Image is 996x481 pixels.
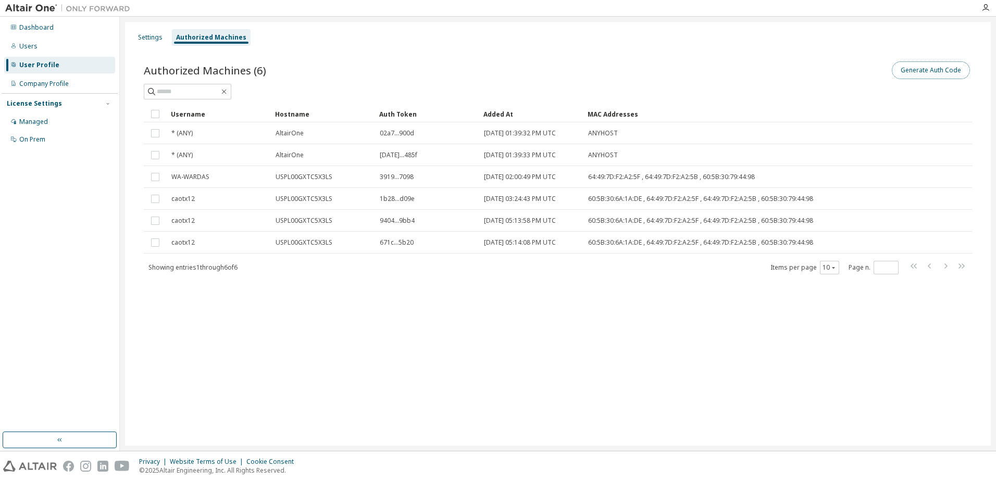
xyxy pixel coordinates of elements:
div: Auth Token [379,106,475,122]
span: * (ANY) [171,129,193,137]
span: 02a7...900d [380,129,414,137]
div: Managed [19,118,48,126]
span: [DATE] 01:39:32 PM UTC [484,129,556,137]
img: youtube.svg [115,461,130,472]
div: License Settings [7,99,62,108]
span: caotx12 [171,238,195,247]
img: linkedin.svg [97,461,108,472]
div: Website Terms of Use [170,458,246,466]
div: Username [171,106,267,122]
span: WA-WARDAS [171,173,209,181]
img: altair_logo.svg [3,461,57,472]
span: USPL00GXTC5X3LS [276,195,332,203]
span: AltairOne [276,129,304,137]
div: Settings [138,33,163,42]
span: Page n. [849,261,899,274]
span: ANYHOST [588,151,618,159]
span: [DATE] 03:24:43 PM UTC [484,195,556,203]
span: 60:5B:30:6A:1A:DE , 64:49:7D:F2:A2:5F , 64:49:7D:F2:A2:5B , 60:5B:30:79:44:98 [588,195,813,203]
span: 60:5B:30:6A:1A:DE , 64:49:7D:F2:A2:5F , 64:49:7D:F2:A2:5B , 60:5B:30:79:44:98 [588,217,813,225]
div: On Prem [19,135,45,144]
span: [DATE] 02:00:49 PM UTC [484,173,556,181]
div: Dashboard [19,23,54,32]
span: 1b28...d09e [380,195,415,203]
div: Added At [483,106,579,122]
div: User Profile [19,61,59,69]
p: © 2025 Altair Engineering, Inc. All Rights Reserved. [139,466,300,475]
span: 64:49:7D:F2:A2:5F , 64:49:7D:F2:A2:5B , 60:5B:30:79:44:98 [588,173,755,181]
span: [DATE] 05:14:08 PM UTC [484,238,556,247]
span: AltairOne [276,151,304,159]
span: * (ANY) [171,151,193,159]
div: Privacy [139,458,170,466]
button: Generate Auth Code [892,61,970,79]
img: facebook.svg [63,461,74,472]
img: instagram.svg [80,461,91,472]
span: 9404...9bb4 [380,217,415,225]
button: 10 [823,263,837,272]
div: MAC Addresses [588,106,863,122]
span: [DATE] 05:13:58 PM UTC [484,217,556,225]
span: USPL00GXTC5X3LS [276,173,332,181]
span: 3919...7098 [380,173,414,181]
span: USPL00GXTC5X3LS [276,238,332,247]
span: 60:5B:30:6A:1A:DE , 64:49:7D:F2:A2:5F , 64:49:7D:F2:A2:5B , 60:5B:30:79:44:98 [588,238,813,247]
span: caotx12 [171,217,195,225]
span: Items per page [770,261,839,274]
div: Company Profile [19,80,69,88]
span: caotx12 [171,195,195,203]
div: Authorized Machines [176,33,246,42]
span: 671c...5b20 [380,238,414,247]
span: [DATE]...485f [380,151,417,159]
span: Showing entries 1 through 6 of 6 [148,263,238,272]
div: Hostname [275,106,371,122]
div: Cookie Consent [246,458,300,466]
span: [DATE] 01:39:33 PM UTC [484,151,556,159]
span: USPL00GXTC5X3LS [276,217,332,225]
img: Altair One [5,3,135,14]
span: ANYHOST [588,129,618,137]
div: Users [19,42,38,50]
span: Authorized Machines (6) [144,63,266,78]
